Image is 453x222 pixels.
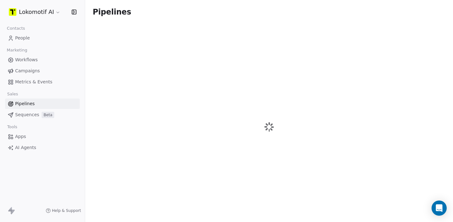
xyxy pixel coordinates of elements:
a: Metrics & Events [5,77,80,87]
span: AI Agents [15,144,36,151]
span: Metrics & Events [15,79,52,85]
img: logo-lokomotif.png [9,8,16,16]
span: Tools [4,122,20,132]
span: Campaigns [15,68,40,74]
button: Lokomotif AI [8,7,62,17]
span: Pipelines [15,100,35,107]
div: Open Intercom Messenger [432,201,447,216]
a: People [5,33,80,43]
a: Apps [5,131,80,142]
a: Campaigns [5,66,80,76]
a: Workflows [5,55,80,65]
a: SequencesBeta [5,110,80,120]
span: Beta [42,112,54,118]
span: Marketing [4,45,30,55]
span: Sales [4,89,21,99]
span: Help & Support [52,208,81,213]
a: AI Agents [5,142,80,153]
span: Lokomotif AI [19,8,54,16]
span: Apps [15,133,26,140]
span: Pipelines [93,8,131,16]
a: Pipelines [5,99,80,109]
a: Help & Support [46,208,81,213]
span: Sequences [15,111,39,118]
span: People [15,35,30,41]
span: Contacts [4,24,28,33]
span: Workflows [15,57,38,63]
